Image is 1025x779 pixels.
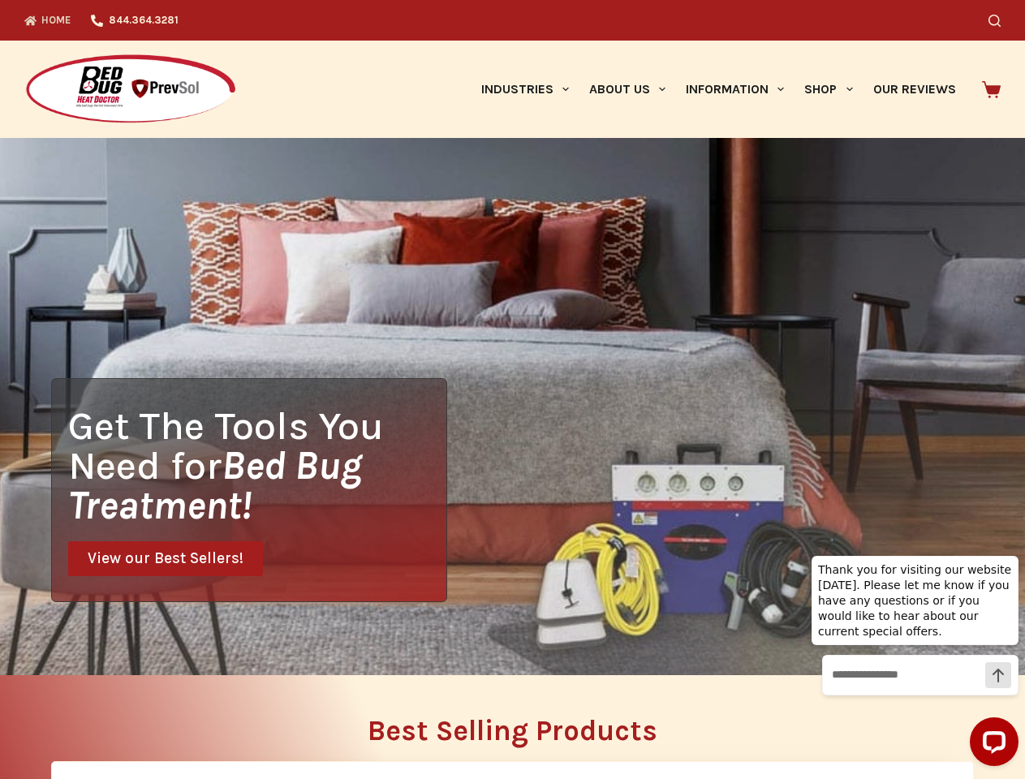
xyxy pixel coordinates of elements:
[579,41,675,138] a: About Us
[676,41,795,138] a: Information
[51,717,974,745] h2: Best Selling Products
[988,15,1001,27] button: Search
[68,442,362,528] i: Bed Bug Treatment!
[88,551,243,566] span: View our Best Sellers!
[863,41,966,138] a: Our Reviews
[799,540,1025,779] iframe: LiveChat chat widget
[471,41,579,138] a: Industries
[795,41,863,138] a: Shop
[471,41,966,138] nav: Primary
[24,54,237,126] img: Prevsol/Bed Bug Heat Doctor
[68,406,446,525] h1: Get The Tools You Need for
[68,541,263,576] a: View our Best Sellers!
